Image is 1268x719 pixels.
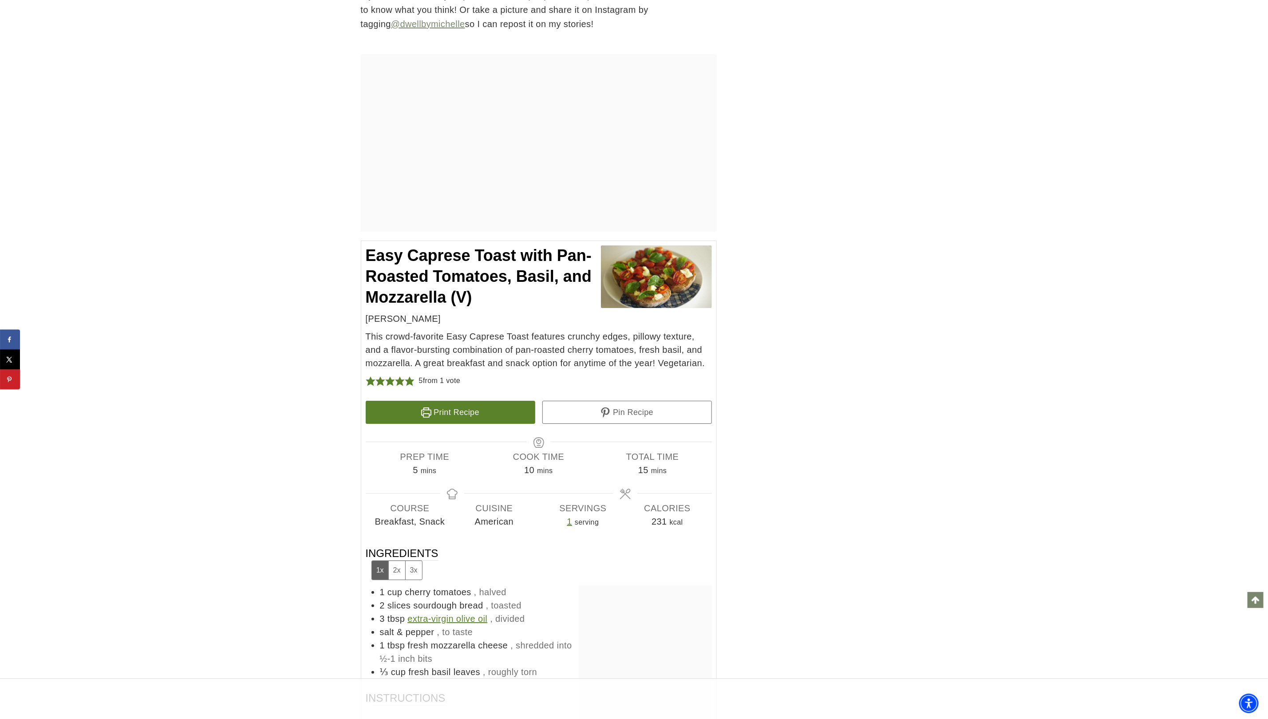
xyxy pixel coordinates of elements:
[419,377,423,384] span: 5
[366,374,375,387] span: Rate this recipe 1 out of 5 stars
[387,614,405,624] span: tbsp
[368,450,482,463] span: Prep Time
[366,546,438,580] span: Ingredients
[452,515,537,528] span: American
[625,502,710,515] span: Calories
[368,515,452,528] span: Breakfast, Snack
[388,561,405,579] button: Adjust servings by 2x
[652,517,667,526] span: 231
[380,614,385,624] span: 3
[413,465,418,475] span: 5
[1239,694,1259,713] div: Accessibility Menu
[482,450,596,463] span: Cook Time
[524,465,534,475] span: 10
[567,517,573,526] a: Adjust recipe servings
[486,600,521,610] span: , toasted
[405,561,422,579] button: Adjust servings by 3x
[407,614,487,624] a: extra-virgin olive oil
[670,518,683,526] span: kcal
[405,587,471,597] span: cherry tomatoes
[542,401,712,424] a: Pin Recipe
[387,640,405,650] span: tbsp
[1248,592,1264,608] a: Scroll to top
[601,245,712,308] img: caprese toast
[366,246,592,306] span: Easy Caprese Toast with Pan-Roasted Tomatoes, Basil, and Mozzarella (V)
[419,374,461,387] div: from 1 vote
[380,667,388,677] span: ⅓
[638,465,648,475] span: 15
[387,587,402,597] span: cup
[380,640,572,664] span: , shredded into ½-1 inch bits
[380,640,385,650] span: 1
[387,600,411,610] span: slices
[407,640,508,650] span: fresh mozzarella cheese
[596,450,710,463] span: Total Time
[437,627,473,637] span: , to taste
[541,502,625,515] span: Servings
[366,314,441,324] span: [PERSON_NAME]
[366,330,712,370] span: This crowd-favorite Easy Caprese Toast features crunchy edges, pillowy texture, and a flavor-burs...
[537,467,553,474] span: mins
[395,374,405,387] span: Rate this recipe 4 out of 5 stars
[375,374,385,387] span: Rate this recipe 2 out of 5 stars
[385,374,395,387] span: Rate this recipe 3 out of 5 stars
[452,502,537,515] span: Cuisine
[490,614,525,624] span: , divided
[391,19,465,29] a: @dwellbymichelle
[413,600,483,610] span: sourdough bread
[405,374,415,387] span: Rate this recipe 5 out of 5 stars
[408,667,480,677] span: fresh basil leaves
[483,667,537,677] span: , roughly torn
[372,561,388,579] button: Adjust servings by 1x
[380,627,435,637] span: salt & pepper
[651,467,667,474] span: mins
[366,401,535,424] a: Print Recipe
[391,667,406,677] span: cup
[368,502,452,515] span: Course
[421,467,436,474] span: mins
[474,587,506,597] span: , halved
[380,600,385,610] span: 2
[380,587,385,597] span: 1
[575,518,599,526] span: serving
